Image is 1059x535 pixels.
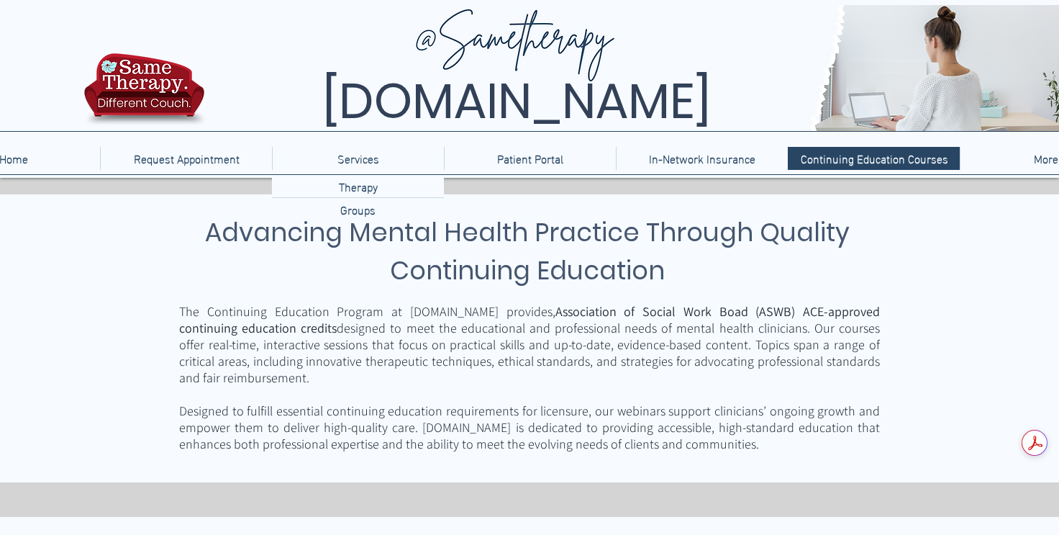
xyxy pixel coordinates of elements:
[179,403,880,452] span: Designed to fulfill essential continuing education requirements for licensure, our webinars suppo...
[272,175,444,197] a: Therapy
[272,147,444,170] div: Services
[333,175,383,197] p: Therapy
[100,147,272,170] a: Request Appointment
[179,303,880,336] span: Association of Social Work Boad (ASWB) ACE-approved continuing education credits
[490,147,571,170] p: Patient Portal
[788,147,960,170] a: Continuing Education Courses
[642,147,763,170] p: In-Network Insurance
[322,67,711,135] span: [DOMAIN_NAME]
[444,147,616,170] a: Patient Portal
[335,198,381,220] p: Groups
[330,147,386,170] p: Services
[616,147,788,170] a: In-Network Insurance
[177,213,878,289] h3: Advancing Mental Health Practice Through Quality Continuing Education
[179,303,880,386] span: The Continuing Education Program at [DOMAIN_NAME] provides, designed to meet the educational and ...
[794,147,955,170] p: Continuing Education Courses
[80,51,209,136] img: TBH.US
[272,197,444,220] a: Groups
[127,147,247,170] p: Request Appointment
